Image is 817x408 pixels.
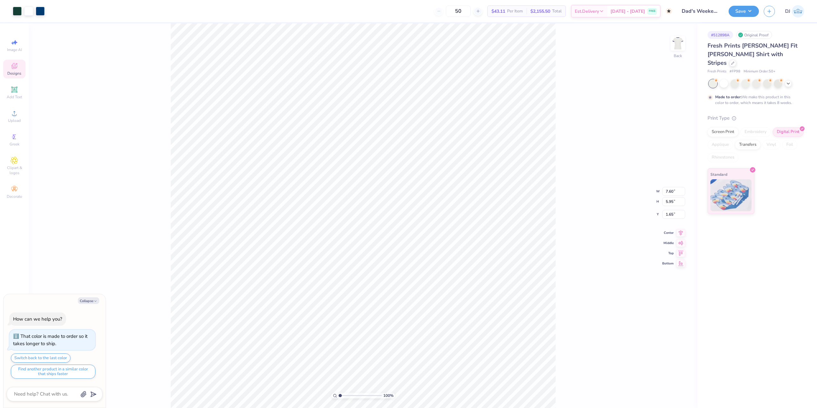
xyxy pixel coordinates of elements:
div: That color is made to order so it takes longer to ship. [13,333,87,347]
div: Embroidery [740,127,771,137]
div: Vinyl [762,140,780,150]
img: Standard [710,179,752,211]
span: Bottom [662,261,674,266]
div: Screen Print [708,127,738,137]
input: – – [446,5,471,17]
button: Save [729,6,759,17]
div: Original Proof [736,31,772,39]
span: $2,155.50 [530,8,550,15]
span: Center [662,231,674,235]
span: Upload [8,118,21,123]
span: Est. Delivery [575,8,599,15]
span: DJ [785,8,790,15]
div: Applique [708,140,733,150]
span: Middle [662,241,674,245]
div: Foil [782,140,797,150]
span: Standard [710,171,727,178]
span: Decorate [7,194,22,199]
a: DJ [785,5,804,18]
span: # FP98 [730,69,740,74]
input: Untitled Design [677,5,724,18]
button: Collapse [78,297,99,304]
div: Transfers [735,140,761,150]
strong: Made to order: [715,94,742,100]
span: Image AI [7,47,22,52]
img: Danyl Jon Ferrer [792,5,804,18]
div: We make this product in this color to order, which means it takes 8 weeks. [715,94,794,106]
span: Fresh Prints [PERSON_NAME] Fit [PERSON_NAME] Shirt with Stripes [708,42,798,67]
div: Back [674,53,682,59]
span: FREE [649,9,656,13]
span: Fresh Prints [708,69,726,74]
span: Add Text [7,94,22,100]
span: Top [662,251,674,256]
span: 100 % [383,393,394,398]
div: Print Type [708,115,804,122]
img: Back [671,37,684,50]
span: Designs [7,71,21,76]
div: Rhinestones [708,153,738,162]
div: # 512898A [708,31,733,39]
span: Clipart & logos [3,165,26,175]
span: $43.11 [491,8,505,15]
div: How can we help you? [13,316,62,322]
button: Switch back to the last color [11,353,71,363]
span: Minimum Order: 50 + [744,69,776,74]
span: Per Item [507,8,523,15]
span: Greek [10,142,19,147]
span: [DATE] - [DATE] [611,8,645,15]
span: Total [552,8,562,15]
div: Digital Print [773,127,804,137]
button: Find another product in a similar color that ships faster [11,365,95,379]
